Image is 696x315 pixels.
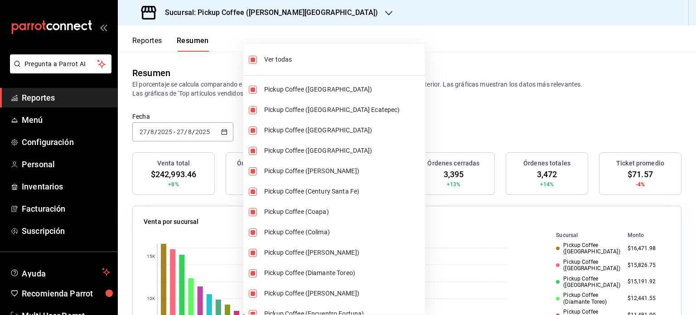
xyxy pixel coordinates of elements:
[264,85,421,94] span: Pickup Coffee ([GEOGRAPHIC_DATA])
[264,105,421,115] span: Pickup Coffee ([GEOGRAPHIC_DATA] Ecatepec)
[264,55,421,64] span: Ver todas
[264,146,421,155] span: Pickup Coffee ([GEOGRAPHIC_DATA])
[264,268,421,278] span: Pickup Coffee (Diamante Toreo)
[264,126,421,135] span: Pickup Coffee ([GEOGRAPHIC_DATA])
[264,207,421,217] span: Pickup Coffee (Coapa)
[264,248,421,257] span: Pickup Coffee ([PERSON_NAME])
[264,187,421,196] span: Pickup Coffee (Century Santa Fe)
[264,228,421,237] span: Pickup Coffee (Colima)
[264,166,421,176] span: Pickup Coffee ([PERSON_NAME])
[264,289,421,298] span: Pickup Coffee ([PERSON_NAME])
